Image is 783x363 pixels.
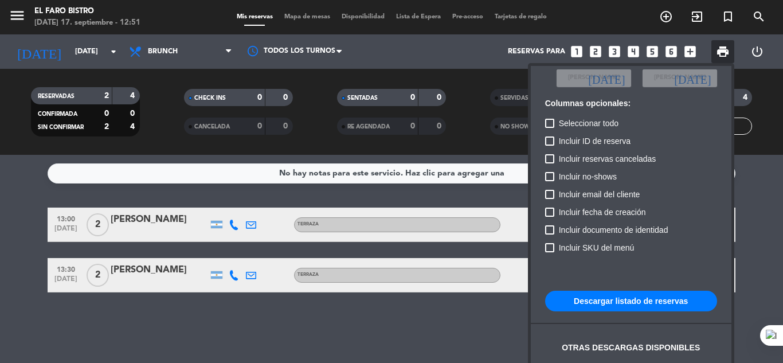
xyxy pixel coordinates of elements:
[568,73,620,83] span: [PERSON_NAME]
[559,152,656,166] span: Incluir reservas canceladas
[559,241,635,255] span: Incluir SKU del menú
[559,188,640,201] span: Incluir email del cliente
[545,291,717,311] button: Descargar listado de reservas
[716,45,730,58] span: print
[559,223,668,237] span: Incluir documento de identidad
[654,73,706,83] span: [PERSON_NAME]
[559,116,618,130] span: Seleccionar todo
[545,99,717,108] h6: Columnas opcionales:
[559,134,631,148] span: Incluir ID de reserva
[559,170,617,184] span: Incluir no-shows
[588,72,625,84] i: [DATE]
[562,341,700,354] div: Otras descargas disponibles
[674,72,711,84] i: [DATE]
[559,205,646,219] span: Incluir fecha de creación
